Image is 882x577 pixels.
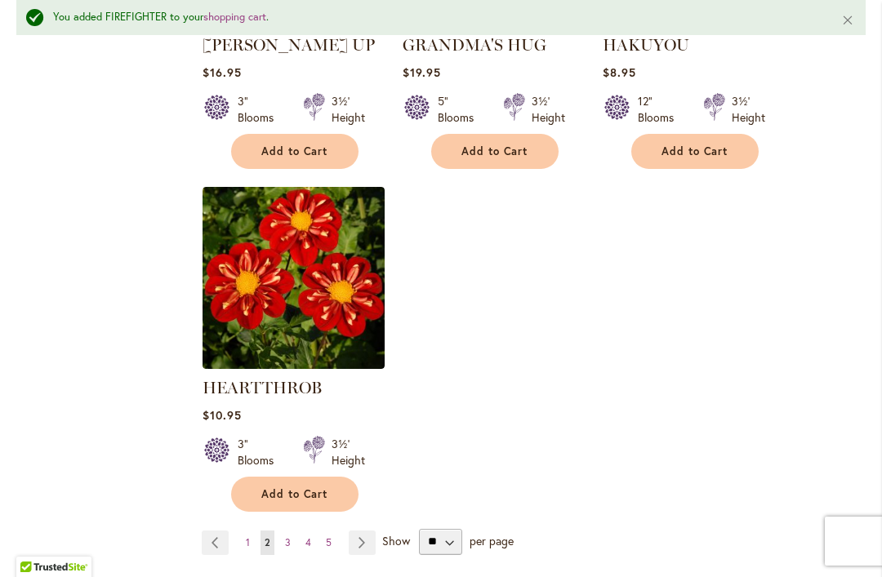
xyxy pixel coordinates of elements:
[438,93,483,126] div: 5" Blooms
[403,35,546,55] a: GRANDMA'S HUG
[305,536,311,548] span: 4
[431,134,559,169] button: Add to Cart
[203,10,266,24] a: shopping cart
[203,187,385,369] img: HEARTTHROB
[461,144,528,158] span: Add to Cart
[265,536,270,548] span: 2
[332,93,365,126] div: 3½' Height
[638,93,684,126] div: 12" Blooms
[203,407,242,423] span: $10.95
[322,530,336,555] a: 5
[261,487,328,501] span: Add to Cart
[382,532,410,548] span: Show
[603,35,689,55] a: HAKUYOU
[203,357,385,372] a: HEARTTHROB
[732,93,765,126] div: 3½' Height
[661,144,728,158] span: Add to Cart
[246,536,250,548] span: 1
[603,64,636,80] span: $8.95
[203,64,242,80] span: $16.95
[470,532,514,548] span: per page
[532,93,565,126] div: 3½' Height
[631,134,759,169] button: Add to Cart
[403,64,441,80] span: $19.95
[53,10,817,25] div: You added FIREFIGHTER to your .
[261,144,328,158] span: Add to Cart
[203,35,375,55] a: [PERSON_NAME] UP
[203,378,322,397] a: HEARTTHROB
[238,93,283,126] div: 3" Blooms
[301,530,315,555] a: 4
[231,477,359,512] button: Add to Cart
[242,530,254,555] a: 1
[12,519,58,565] iframe: Launch Accessibility Center
[281,530,295,555] a: 3
[231,134,359,169] button: Add to Cart
[332,436,365,468] div: 3½' Height
[285,536,291,548] span: 3
[238,436,283,468] div: 3" Blooms
[326,536,332,548] span: 5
